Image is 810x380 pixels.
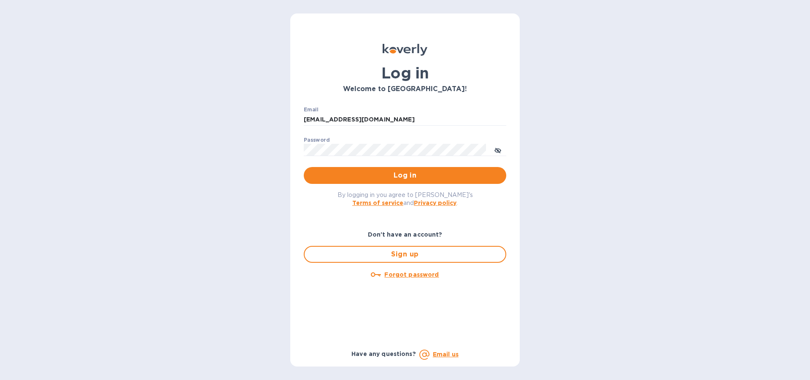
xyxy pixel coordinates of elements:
[368,231,443,238] b: Don't have an account?
[337,191,473,206] span: By logging in you agree to [PERSON_NAME]'s and .
[311,249,499,259] span: Sign up
[433,351,459,358] a: Email us
[384,271,439,278] u: Forgot password
[489,141,506,158] button: toggle password visibility
[304,246,506,263] button: Sign up
[304,64,506,82] h1: Log in
[351,350,416,357] b: Have any questions?
[304,107,319,112] label: Email
[304,167,506,184] button: Log in
[304,137,329,143] label: Password
[304,85,506,93] h3: Welcome to [GEOGRAPHIC_DATA]!
[352,199,403,206] a: Terms of service
[304,113,506,126] input: Enter email address
[310,170,499,181] span: Log in
[414,199,456,206] a: Privacy policy
[383,44,427,56] img: Koverly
